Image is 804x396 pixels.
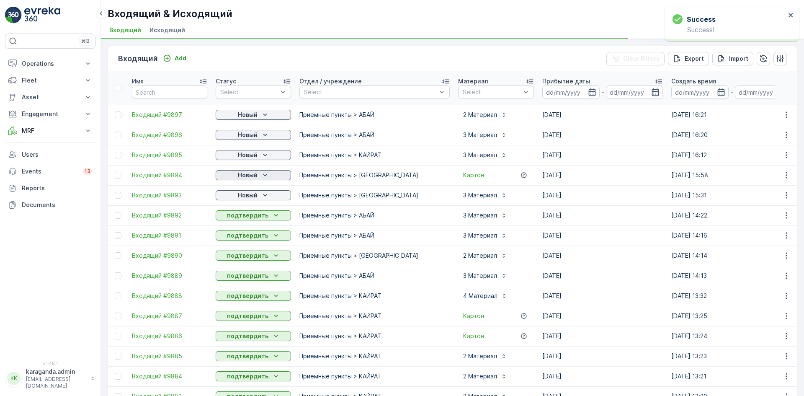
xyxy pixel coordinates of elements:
[667,225,796,246] td: [DATE] 14:16
[115,212,121,219] div: Toggle Row Selected
[538,346,667,366] td: [DATE]
[5,122,95,139] button: MRF
[542,77,590,85] p: Прибытие даты
[132,292,207,300] a: Входящий #9888
[5,89,95,106] button: Asset
[227,332,268,340] p: подтвердить
[538,105,667,125] td: [DATE]
[115,192,121,199] div: Toggle Row Selected
[538,306,667,326] td: [DATE]
[22,150,92,159] p: Users
[132,372,207,380] a: Входящий #9884
[295,185,454,205] td: Приемные пункты > [GEOGRAPHIC_DATA]
[227,292,268,300] p: подтвердить
[295,326,454,346] td: Приемные пункты > КАЙРАТ
[132,111,207,119] span: Входящий #9897
[458,269,512,282] button: 3 Материал
[463,151,497,159] p: 3 Материал
[24,7,60,23] img: logo_light-DOdMpM7g.png
[238,151,258,159] p: Новый
[115,111,121,118] div: Toggle Row Selected
[5,55,95,72] button: Operations
[132,131,207,139] a: Входящий #9896
[132,332,207,340] a: Входящий #9886
[458,148,512,162] button: 3 Материал
[227,231,268,240] p: подтвердить
[132,272,207,280] a: Входящий #9889
[667,205,796,225] td: [DATE] 14:22
[667,165,796,185] td: [DATE] 15:58
[132,352,207,360] span: Входящий #9885
[463,88,521,96] p: Select
[5,146,95,163] a: Users
[295,165,454,185] td: Приемные пункты > [GEOGRAPHIC_DATA]
[538,366,667,386] td: [DATE]
[538,266,667,286] td: [DATE]
[22,127,79,135] p: MRF
[22,60,79,68] p: Operations
[299,77,362,85] p: Отдел / учреждение
[542,85,600,99] input: dd/mm/yyyy
[463,332,484,340] span: Картон
[216,230,291,241] button: подтвердить
[295,346,454,366] td: Приемные пункты > КАЙРАТ
[463,191,497,199] p: 3 Материал
[115,333,121,339] div: Toggle Row Selected
[81,38,90,44] p: ⌘B
[729,54,748,63] p: Import
[26,376,86,389] p: [EMAIL_ADDRESS][DOMAIN_NAME]
[132,171,207,179] a: Входящий #9894
[5,7,22,23] img: logo
[132,151,207,159] a: Входящий #9895
[132,312,207,320] a: Входящий #9887
[667,246,796,266] td: [DATE] 14:14
[5,106,95,122] button: Engagement
[458,108,512,122] button: 2 Материал
[216,351,291,361] button: подтвердить
[667,185,796,205] td: [DATE] 15:31
[458,349,512,363] button: 2 Материал
[132,211,207,220] a: Входящий #9892
[538,125,667,145] td: [DATE]
[216,311,291,321] button: подтвердить
[115,373,121,380] div: Toggle Row Selected
[238,131,258,139] p: Новый
[606,52,665,65] button: Clear Filters
[463,372,497,380] p: 2 Материал
[216,150,291,160] button: Новый
[109,26,141,34] span: Входящий
[295,205,454,225] td: Приемные пункты > АБАЙ
[458,189,512,202] button: 3 Материал
[216,210,291,220] button: подтвердить
[227,352,268,360] p: подтвердить
[667,286,796,306] td: [DATE] 13:32
[5,361,95,366] span: v 1.48.1
[132,231,207,240] span: Входящий #9891
[458,209,512,222] button: 3 Материал
[295,266,454,286] td: Приемные пункты > АБАЙ
[22,110,79,118] p: Engagement
[458,249,512,262] button: 2 Материал
[463,312,484,320] span: Картон
[538,246,667,266] td: [DATE]
[623,54,660,63] p: Clear Filters
[115,152,121,158] div: Toggle Row Selected
[601,87,604,97] p: -
[667,306,796,326] td: [DATE] 13:25
[295,366,454,386] td: Приемные пункты > КАЙРАТ
[5,72,95,89] button: Fleet
[216,371,291,381] button: подтвердить
[227,312,268,320] p: подтвердить
[238,171,258,179] p: Новый
[712,52,753,65] button: Import
[667,145,796,165] td: [DATE] 16:12
[238,191,258,199] p: Новый
[458,128,512,142] button: 3 Материал
[5,368,95,389] button: KKkaraganda.admin[EMAIL_ADDRESS][DOMAIN_NAME]
[295,225,454,246] td: Приемные пункты > АБАЙ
